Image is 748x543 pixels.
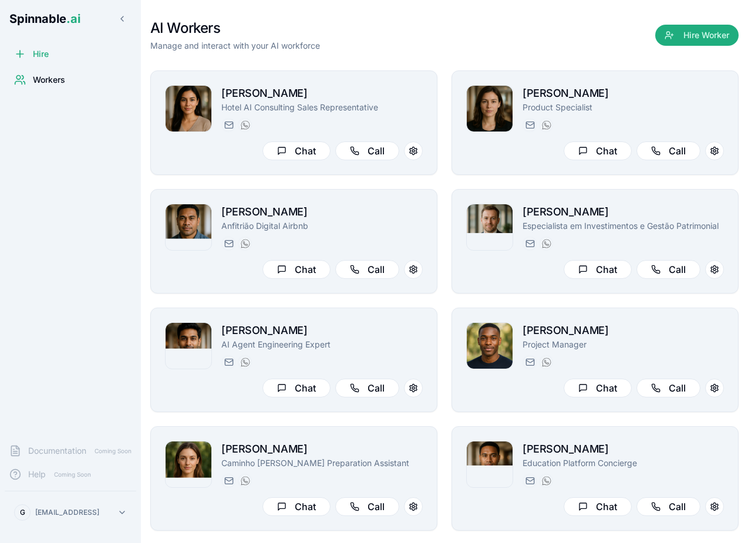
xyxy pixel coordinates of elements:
[523,339,724,350] p: Project Manager
[221,355,235,369] button: Send email to manuel.mehta@getspinnable.ai
[636,141,700,160] button: Call
[221,118,235,132] button: Send email to rita.mansoor@getspinnable.ai
[9,12,80,26] span: Spinnable
[166,204,211,250] img: João Vai
[221,237,235,251] button: Send email to joao.vai@getspinnable.ai
[150,40,320,52] p: Manage and interact with your AI workforce
[221,339,423,350] p: AI Agent Engineering Expert
[636,379,700,397] button: Call
[33,48,49,60] span: Hire
[523,85,724,102] h2: [PERSON_NAME]
[467,86,513,131] img: Amelia Green
[238,474,252,488] button: WhatsApp
[542,239,551,248] img: WhatsApp
[241,476,250,485] img: WhatsApp
[564,141,632,160] button: Chat
[66,12,80,26] span: .ai
[28,445,86,457] span: Documentation
[335,141,399,160] button: Call
[221,102,423,113] p: Hotel AI Consulting Sales Representative
[523,441,724,457] h2: [PERSON_NAME]
[335,260,399,279] button: Call
[542,120,551,130] img: WhatsApp
[221,474,235,488] button: Send email to gloria.simon@getspinnable.ai
[241,120,250,130] img: WhatsApp
[523,102,724,113] p: Product Specialist
[523,237,537,251] button: Send email to paul.santos@getspinnable.ai
[35,508,99,517] p: [EMAIL_ADDRESS]
[655,25,739,46] button: Hire Worker
[539,237,553,251] button: WhatsApp
[262,379,331,397] button: Chat
[467,441,513,487] img: Michael Taufa
[335,379,399,397] button: Call
[655,31,739,42] a: Hire Worker
[221,457,423,469] p: Caminho [PERSON_NAME] Preparation Assistant
[636,497,700,516] button: Call
[335,497,399,516] button: Call
[262,141,331,160] button: Chat
[523,457,724,469] p: Education Platform Concierge
[523,204,724,220] h2: [PERSON_NAME]
[150,19,320,38] h1: AI Workers
[241,357,250,367] img: WhatsApp
[564,260,632,279] button: Chat
[564,379,632,397] button: Chat
[9,501,132,524] button: G[EMAIL_ADDRESS]
[238,355,252,369] button: WhatsApp
[523,355,537,369] button: Send email to brian.robinson@getspinnable.ai
[166,441,211,487] img: Gloria Simon
[33,74,65,86] span: Workers
[221,322,423,339] h2: [PERSON_NAME]
[262,497,331,516] button: Chat
[238,118,252,132] button: WhatsApp
[166,323,211,369] img: Manuel Mehta
[20,508,25,517] span: G
[542,476,551,485] img: WhatsApp
[539,118,553,132] button: WhatsApp
[262,260,331,279] button: Chat
[238,237,252,251] button: WhatsApp
[221,85,423,102] h2: [PERSON_NAME]
[564,497,632,516] button: Chat
[636,260,700,279] button: Call
[221,204,423,220] h2: [PERSON_NAME]
[221,441,423,457] h2: [PERSON_NAME]
[467,323,513,369] img: Brian Robinson
[542,357,551,367] img: WhatsApp
[539,355,553,369] button: WhatsApp
[91,446,135,457] span: Coming Soon
[523,474,537,488] button: Send email to michael.taufa@getspinnable.ai
[241,239,250,248] img: WhatsApp
[467,204,513,250] img: Paul Santos
[523,118,537,132] button: Send email to amelia.green@getspinnable.ai
[166,86,211,131] img: Rita Mansoor
[221,220,423,232] p: Anfitrião Digital Airbnb
[523,220,724,232] p: Especialista em Investimentos e Gestão Patrimonial
[50,469,95,480] span: Coming Soon
[28,468,46,480] span: Help
[523,322,724,339] h2: [PERSON_NAME]
[539,474,553,488] button: WhatsApp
